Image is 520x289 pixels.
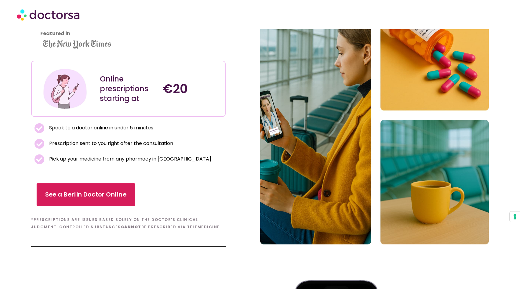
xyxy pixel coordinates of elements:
b: cannot [121,224,141,229]
strong: Featured in [40,30,70,37]
img: Illustration depicting a young woman in a casual outfit, engaged with her smartphone. She has a p... [42,66,88,112]
div: Online prescriptions starting at [100,74,157,103]
span: Prescription sent to you right after the consultation [48,139,173,148]
span: See a Berlin Doctor Online [45,190,126,199]
h4: €20 [163,81,220,96]
span: Pick up your medicine from any pharmacy in [GEOGRAPHIC_DATA] [48,155,211,163]
span: Speak to a doctor online in under 5 minutes [48,124,153,132]
h6: *Prescriptions are issued based solely on the doctor’s clinical judgment. Controlled substances b... [31,216,226,231]
button: Your consent preferences for tracking technologies [510,211,520,222]
a: See a Berlin Doctor Online [37,183,135,206]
